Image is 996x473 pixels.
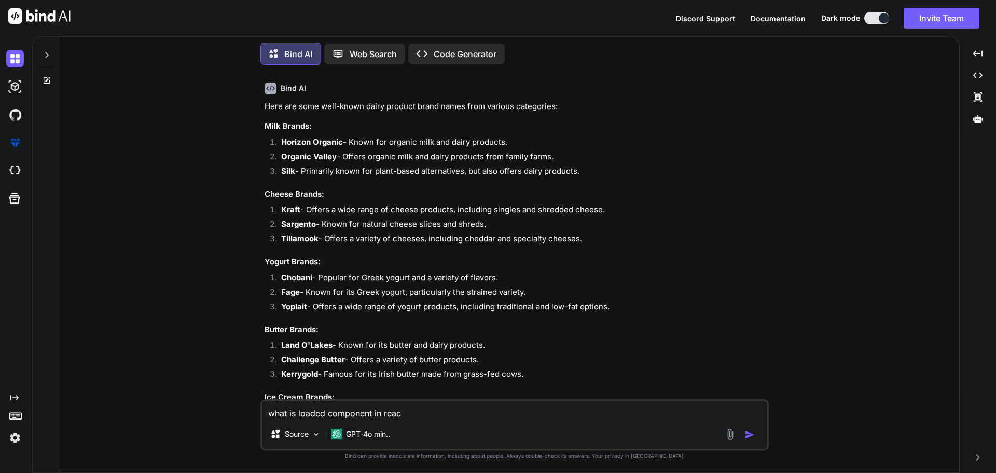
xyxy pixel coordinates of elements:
[281,166,295,176] strong: Silk
[6,162,24,180] img: cloudideIcon
[273,219,767,233] li: - Known for natural cheese slices and shreds.
[281,355,345,364] strong: Challenge Butter
[331,429,342,439] img: GPT-4o mini
[6,50,24,67] img: darkChat
[744,429,755,440] img: icon
[751,13,806,24] button: Documentation
[281,302,307,312] strong: Yoplait
[273,233,767,248] li: - Offers a variety of cheeses, including cheddar and specialty cheeses.
[281,219,316,229] strong: Sargento
[821,13,860,23] span: Dark mode
[6,429,24,447] img: settings
[285,429,309,439] p: Source
[6,134,24,152] img: premium
[273,301,767,316] li: - Offers a wide range of yogurt products, including traditional and low-fat options.
[273,369,767,383] li: - Famous for its Irish butter made from grass-fed cows.
[273,340,767,354] li: - Known for its butter and dairy products.
[273,354,767,369] li: - Offers a variety of butter products.
[273,287,767,301] li: - Known for its Greek yogurt, particularly the strained variety.
[281,340,333,350] strong: Land O'Lakes
[904,8,979,29] button: Invite Team
[724,428,736,440] img: attachment
[281,234,319,244] strong: Tillamook
[8,8,71,24] img: Bind AI
[6,106,24,124] img: githubDark
[273,151,767,166] li: - Offers organic milk and dairy products from family farms.
[676,14,735,23] span: Discord Support
[265,120,767,132] h3: Milk Brands:
[265,391,767,403] h3: Ice Cream Brands:
[273,166,767,180] li: - Primarily known for plant-based alternatives, but also offers dairy products.
[676,13,735,24] button: Discord Support
[281,205,300,214] strong: Kraft
[265,324,767,336] h3: Butter Brands:
[281,287,300,297] strong: Fage
[273,272,767,287] li: - Popular for Greek yogurt and a variety of flavors.
[281,273,312,282] strong: Chobani
[262,401,767,420] textarea: what is loaded component in reac
[312,430,321,439] img: Pick Models
[260,452,769,460] p: Bind can provide inaccurate information, including about people. Always double-check its answers....
[265,101,767,113] p: Here are some well-known dairy product brand names from various categories:
[346,429,390,439] p: GPT-4o min..
[273,137,767,151] li: - Known for organic milk and dairy products.
[6,78,24,96] img: darkAi-studio
[350,48,397,60] p: Web Search
[281,369,318,379] strong: Kerrygold
[265,188,767,200] h3: Cheese Brands:
[281,83,306,93] h6: Bind AI
[434,48,496,60] p: Code Generator
[281,137,343,147] strong: Horizon Organic
[273,204,767,219] li: - Offers a wide range of cheese products, including singles and shredded cheese.
[751,14,806,23] span: Documentation
[284,48,312,60] p: Bind AI
[281,152,337,161] strong: Organic Valley
[265,256,767,268] h3: Yogurt Brands:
